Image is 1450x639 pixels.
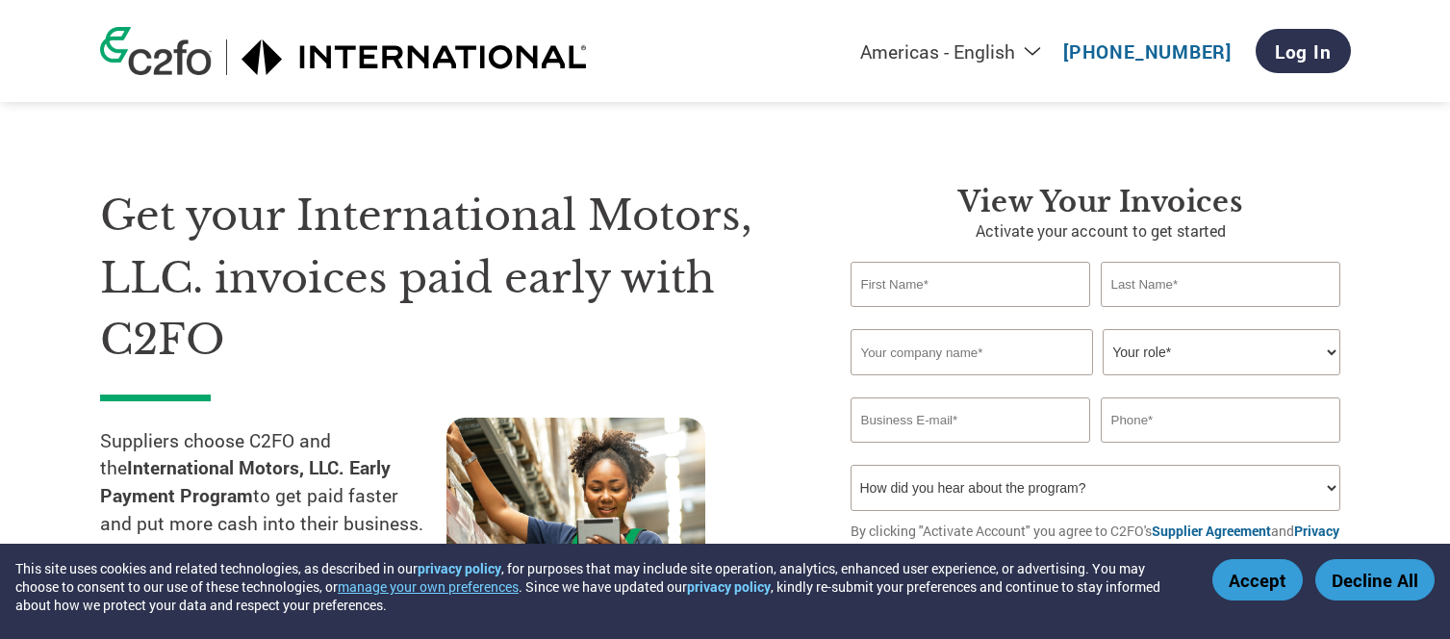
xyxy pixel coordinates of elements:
[851,445,1091,457] div: Inavlid Email Address
[851,219,1351,243] p: Activate your account to get started
[100,185,793,371] h1: Get your International Motors, LLC. invoices paid early with C2FO
[100,27,212,75] img: c2fo logo
[851,309,1091,321] div: Invalid first name or first name is too long
[851,377,1341,390] div: Invalid company name or company name is too long
[242,39,588,75] img: International Motors, LLC.
[1212,559,1303,601] button: Accept
[1101,445,1341,457] div: Inavlid Phone Number
[851,185,1351,219] h3: View Your Invoices
[851,397,1091,443] input: Invalid Email format
[1103,329,1340,375] select: Title/Role
[851,522,1339,560] a: Privacy Policy
[1256,29,1351,73] a: Log In
[338,577,519,596] button: manage your own preferences
[1101,262,1341,307] input: Last Name*
[446,418,705,607] img: supply chain worker
[1315,559,1435,601] button: Decline All
[851,329,1093,375] input: Your company name*
[1101,309,1341,321] div: Invalid last name or last name is too long
[851,262,1091,307] input: First Name*
[100,455,391,507] strong: International Motors, LLC. Early Payment Program
[418,559,501,577] a: privacy policy
[1063,39,1232,64] a: [PHONE_NUMBER]
[1101,397,1341,443] input: Phone*
[687,577,771,596] a: privacy policy
[1152,522,1271,540] a: Supplier Agreement
[15,559,1184,614] div: This site uses cookies and related technologies, as described in our , for purposes that may incl...
[100,427,446,594] p: Suppliers choose C2FO and the to get paid faster and put more cash into their business. You selec...
[851,521,1351,561] p: By clicking "Activate Account" you agree to C2FO's and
